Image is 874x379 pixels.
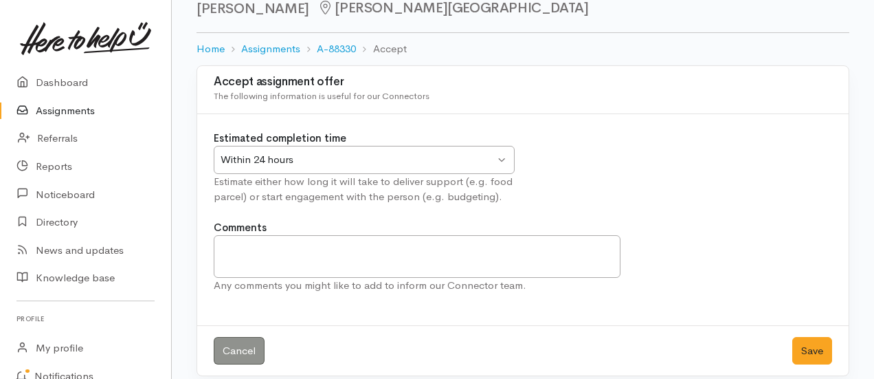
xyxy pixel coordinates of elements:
h2: [PERSON_NAME] [197,1,849,17]
a: Home [197,41,225,57]
a: A-88330 [317,41,356,57]
nav: breadcrumb [197,33,849,65]
span: The following information is useful for our Connectors [214,90,429,102]
h3: Accept assignment offer [214,76,832,89]
div: Estimate either how long it will take to deliver support (e.g. food parcel) or start engagement w... [214,174,515,205]
li: Accept [356,41,406,57]
div: Any comments you might like to add to inform our Connector team. [214,278,620,294]
a: Assignments [241,41,300,57]
div: Within 24 hours [221,152,495,168]
a: Cancel [214,337,265,365]
button: Save [792,337,832,365]
label: Comments [214,220,267,236]
h6: Profile [16,310,155,328]
label: Estimated completion time [214,131,346,147]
